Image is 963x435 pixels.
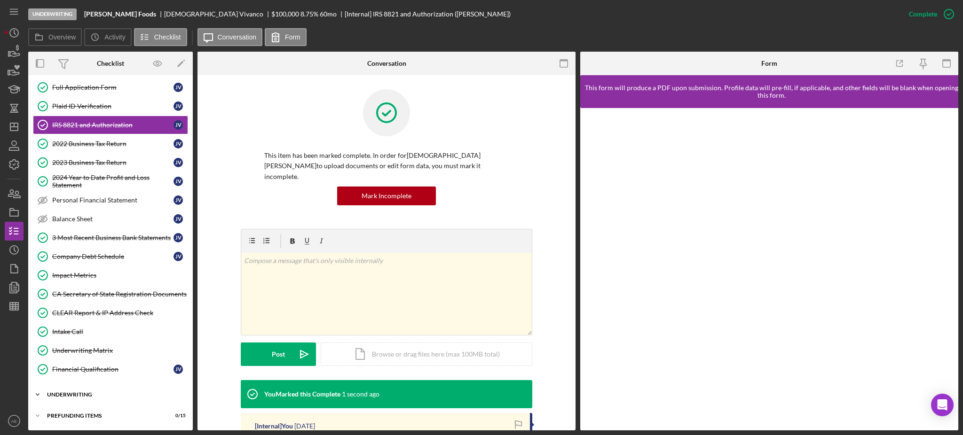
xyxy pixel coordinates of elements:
div: CA Secretary of State Registration Documents [52,290,188,298]
a: CA Secretary of State Registration Documents [33,285,188,303]
div: 2023 Business Tax Return [52,159,174,166]
div: Post [272,342,285,366]
iframe: Lenderfit form [590,117,950,421]
a: CLEAR Report & IP Address Check [33,303,188,322]
a: Intake Call [33,322,188,341]
a: 2023 Business Tax ReturnJV [33,153,188,172]
a: Impact Metrics [33,266,188,285]
div: J V [174,233,183,242]
div: 2022 Business Tax Return [52,140,174,148]
a: Underwriting Matrix [33,341,188,360]
div: Mark Incomplete [362,186,411,205]
a: Plaid ID VerificationJV [33,97,188,116]
div: Personal Financial Statement [52,196,174,204]
div: 0 / 15 [169,413,186,419]
div: You Marked this Complete [264,390,340,398]
div: Impact Metrics [52,272,188,279]
div: IRS 8821 and Authorization [52,121,174,129]
div: Company Debt Schedule [52,253,174,260]
button: Checklist [134,28,187,46]
div: J V [174,177,183,186]
a: Company Debt ScheduleJV [33,247,188,266]
div: J V [174,365,183,374]
div: Full Application Form [52,84,174,91]
div: J V [174,139,183,148]
label: Checklist [154,33,181,41]
div: J V [174,83,183,92]
a: 2022 Business Tax ReturnJV [33,134,188,153]
div: J V [174,120,183,130]
div: J V [174,214,183,224]
label: Conversation [218,33,257,41]
button: Overview [28,28,82,46]
a: Full Application FormJV [33,78,188,97]
button: Mark Incomplete [337,186,436,205]
div: Complete [909,5,937,23]
a: Financial QualificationJV [33,360,188,379]
a: Balance SheetJV [33,210,188,228]
div: Underwriting [47,392,181,397]
div: [Internal] You [255,422,293,430]
label: Overview [48,33,76,41]
div: [DEMOGRAPHIC_DATA] Vivanco [164,10,271,18]
label: Activity [104,33,125,41]
p: This item has been marked complete. In order for [DEMOGRAPHIC_DATA][PERSON_NAME] to upload docume... [264,150,509,182]
div: J V [174,101,183,111]
div: Underwriting [28,8,77,20]
div: Checklist [97,60,124,67]
a: Personal Financial StatementJV [33,191,188,210]
div: Underwriting Matrix [52,347,188,354]
b: [PERSON_NAME] Foods [84,10,156,18]
a: 3 Most Recent Business Bank StatementsJV [33,228,188,247]
div: Financial Qualification [52,365,174,373]
div: CLEAR Report & IP Address Check [52,309,188,317]
div: Prefunding Items [47,413,162,419]
button: Complete [900,5,958,23]
div: 8.75 % [300,10,318,18]
button: Post [241,342,316,366]
div: Form [761,60,777,67]
div: Conversation [367,60,406,67]
div: J V [174,252,183,261]
div: Open Intercom Messenger [931,394,954,416]
div: 3 Most Recent Business Bank Statements [52,234,174,241]
a: IRS 8821 and AuthorizationJV [33,116,188,134]
button: Conversation [197,28,263,46]
div: [Internal] IRS 8821 and Authorization ([PERSON_NAME]) [345,10,511,18]
div: This form will produce a PDF upon submission. Profile data will pre-fill, if applicable, and othe... [585,84,958,99]
div: Balance Sheet [52,215,174,223]
button: AE [5,412,24,430]
div: 60 mo [320,10,337,18]
div: 2024 Year to Date Profit and Loss Statement [52,174,174,189]
text: AE [11,419,17,424]
a: 2024 Year to Date Profit and Loss StatementJV [33,172,188,191]
div: J V [174,158,183,167]
time: 2025-08-22 21:27 [294,422,315,430]
div: Plaid ID Verification [52,102,174,110]
button: Activity [84,28,131,46]
div: J V [174,195,183,205]
time: 2025-09-20 00:33 [342,390,379,398]
div: $100,000 [271,10,299,18]
div: Intake Call [52,328,188,335]
label: Form [285,33,300,41]
button: Form [265,28,307,46]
